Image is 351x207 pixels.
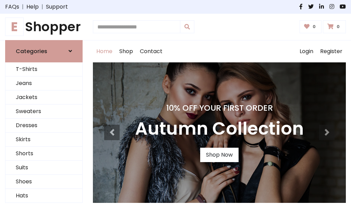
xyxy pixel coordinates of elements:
[135,118,304,139] h3: Autumn Collection
[116,40,136,62] a: Shop
[5,189,82,203] a: Hats
[26,3,39,11] a: Help
[5,175,82,189] a: Shoes
[5,147,82,161] a: Shorts
[5,19,83,35] a: EShopper
[200,148,239,162] a: Shop Now
[5,17,24,36] span: E
[5,90,82,105] a: Jackets
[135,103,304,113] h4: 10% Off Your First Order
[5,105,82,119] a: Sweaters
[19,3,26,11] span: |
[5,3,19,11] a: FAQs
[5,62,82,76] a: T-Shirts
[317,40,346,62] a: Register
[136,40,166,62] a: Contact
[39,3,46,11] span: |
[296,40,317,62] a: Login
[5,76,82,90] a: Jeans
[93,40,116,62] a: Home
[5,133,82,147] a: Skirts
[311,24,317,30] span: 0
[5,19,83,35] h1: Shopper
[16,48,47,54] h6: Categories
[335,24,341,30] span: 0
[5,40,83,62] a: Categories
[323,20,346,33] a: 0
[5,119,82,133] a: Dresses
[5,161,82,175] a: Suits
[46,3,68,11] a: Support
[300,20,322,33] a: 0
